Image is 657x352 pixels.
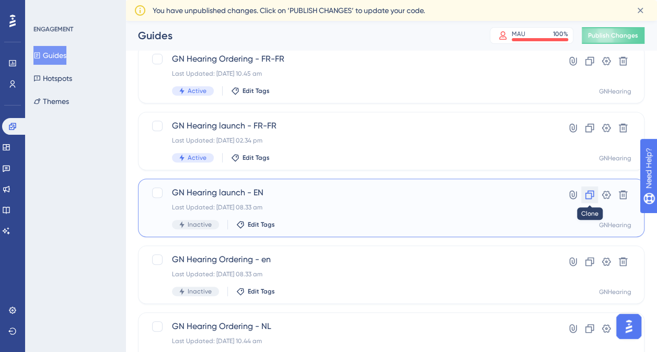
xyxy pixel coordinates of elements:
div: Guides [138,28,464,43]
button: Guides [33,46,66,65]
div: Last Updated: [DATE] 08.33 am [172,203,527,212]
span: GN Hearing launch - FR-FR [172,120,527,132]
span: Inactive [188,287,212,296]
span: GN Hearing Ordering - NL [172,320,527,333]
button: Hotspots [33,69,72,88]
div: GNHearing [599,288,631,296]
button: Edit Tags [231,87,270,95]
span: GN Hearing Ordering - FR-FR [172,53,527,65]
span: Need Help? [25,3,65,15]
div: Last Updated: [DATE] 10.45 am [172,69,527,78]
button: Edit Tags [236,287,275,296]
span: Active [188,87,206,95]
span: GN Hearing launch - EN [172,186,527,199]
iframe: UserGuiding AI Assistant Launcher [613,311,644,342]
div: Last Updated: [DATE] 02.34 pm [172,136,527,145]
span: Edit Tags [243,87,270,95]
button: Publish Changes [582,27,644,44]
button: Edit Tags [231,154,270,162]
span: GN Hearing Ordering - en [172,253,527,266]
button: Edit Tags [236,220,275,229]
span: Inactive [188,220,212,229]
div: GNHearing [599,221,631,229]
div: Last Updated: [DATE] 10.44 am [172,337,527,345]
span: Edit Tags [248,287,275,296]
span: Edit Tags [243,154,270,162]
span: Edit Tags [248,220,275,229]
div: ENGAGEMENT [33,25,73,33]
div: MAU [512,30,525,38]
span: Publish Changes [588,31,638,40]
div: GNHearing [599,87,631,96]
span: Active [188,154,206,162]
button: Themes [33,92,69,111]
div: GNHearing [599,154,631,162]
span: You have unpublished changes. Click on ‘PUBLISH CHANGES’ to update your code. [153,4,425,17]
div: 100 % [553,30,568,38]
div: Last Updated: [DATE] 08.33 am [172,270,527,278]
